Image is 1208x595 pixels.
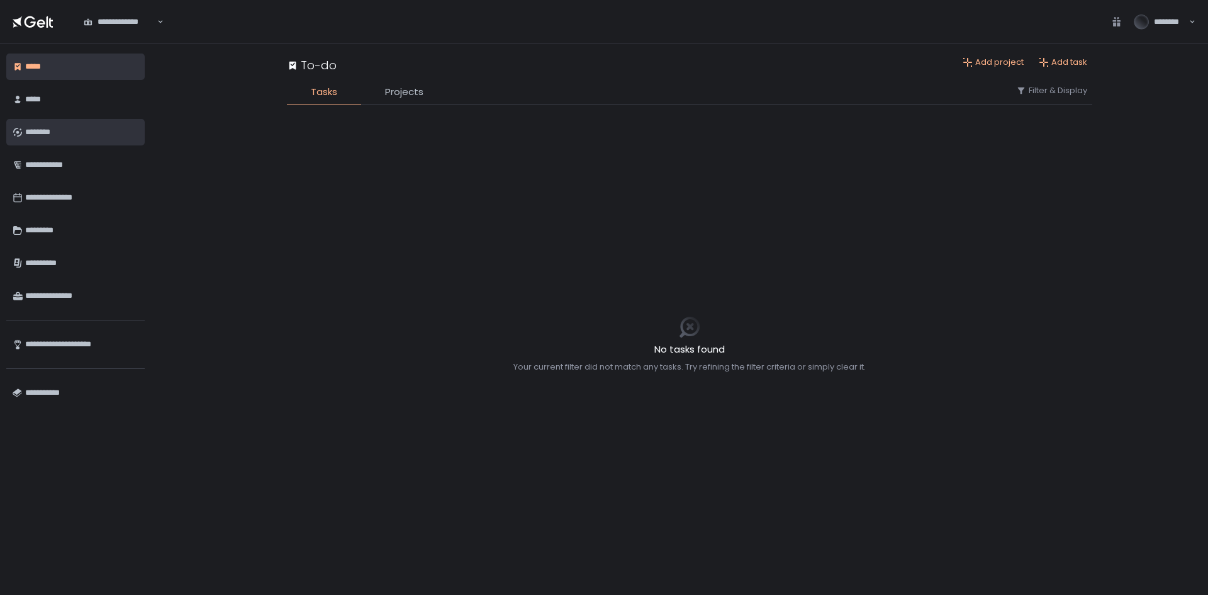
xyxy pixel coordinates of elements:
[155,16,156,28] input: Search for option
[1039,57,1087,68] button: Add task
[513,361,866,373] div: Your current filter did not match any tasks. Try refining the filter criteria or simply clear it.
[963,57,1024,68] button: Add project
[513,343,866,357] h2: No tasks found
[1016,85,1087,96] button: Filter & Display
[287,57,337,74] div: To-do
[385,85,423,99] span: Projects
[75,9,164,35] div: Search for option
[311,85,337,99] span: Tasks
